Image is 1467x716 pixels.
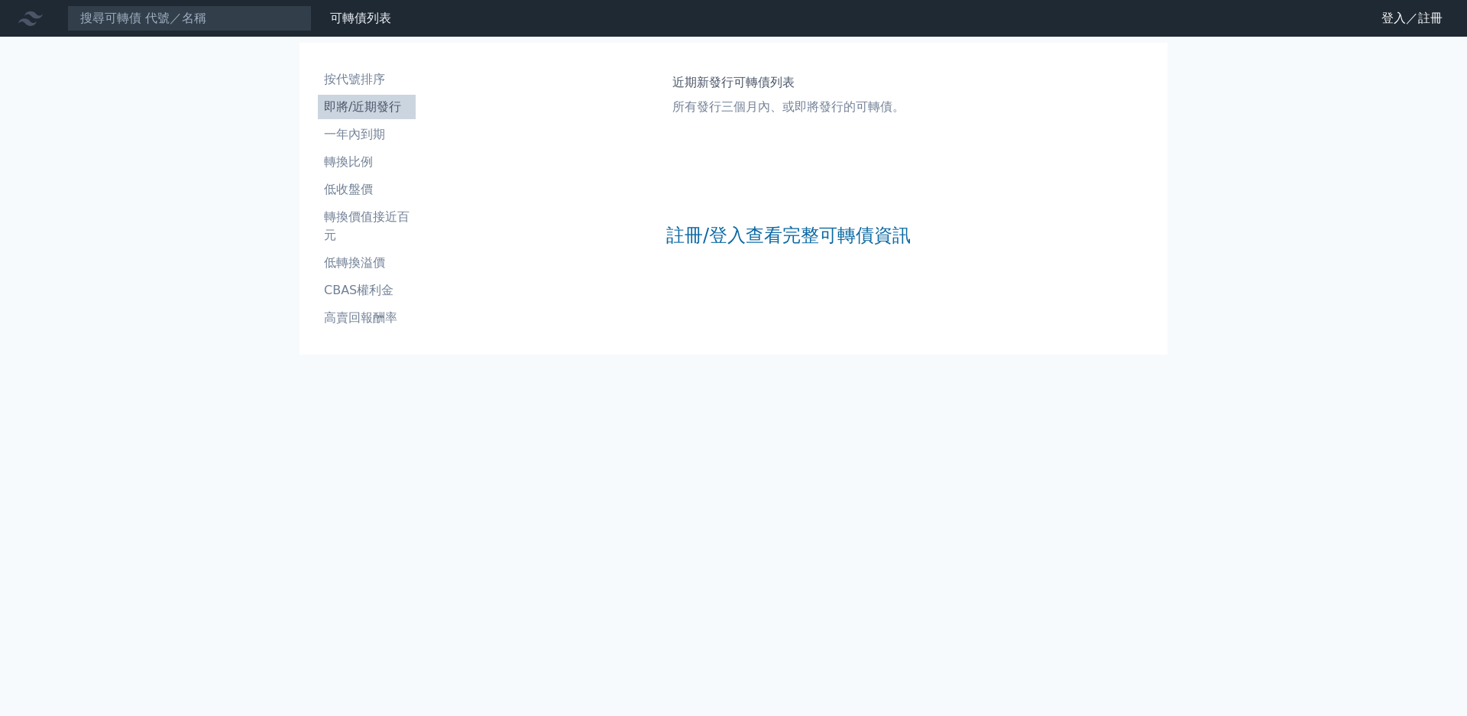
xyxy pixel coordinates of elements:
[67,5,312,31] input: 搜尋可轉債 代號／名稱
[318,153,416,171] li: 轉換比例
[318,254,416,272] li: 低轉換溢價
[318,309,416,327] li: 高賣回報酬率
[318,306,416,330] a: 高賣回報酬率
[318,180,416,199] li: 低收盤價
[666,223,911,248] a: 註冊/登入查看完整可轉債資訊
[318,278,416,303] a: CBAS權利金
[318,251,416,275] a: 低轉換溢價
[672,98,905,116] p: 所有發行三個月內、或即將發行的可轉債。
[330,11,391,25] a: 可轉債列表
[318,125,416,144] li: 一年內到期
[672,73,905,92] h1: 近期新發行可轉債列表
[318,281,416,300] li: CBAS權利金
[318,122,416,147] a: 一年內到期
[1369,6,1455,31] a: 登入／註冊
[318,70,416,89] li: 按代號排序
[318,208,416,245] li: 轉換價值接近百元
[318,205,416,248] a: 轉換價值接近百元
[318,98,416,116] li: 即將/近期發行
[318,150,416,174] a: 轉換比例
[318,177,416,202] a: 低收盤價
[318,95,416,119] a: 即將/近期發行
[318,67,416,92] a: 按代號排序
